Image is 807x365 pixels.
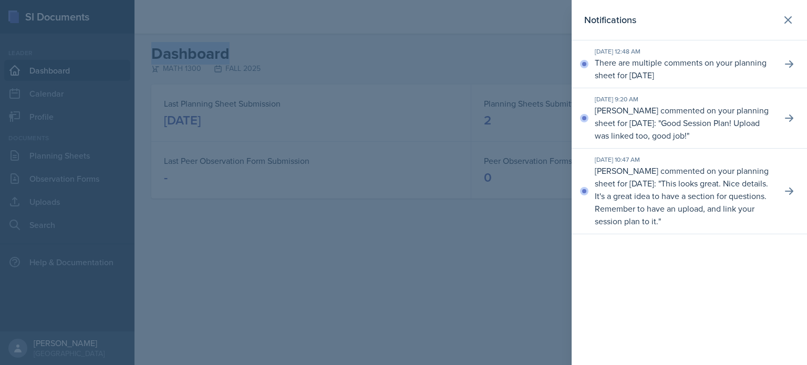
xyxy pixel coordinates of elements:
[595,155,773,164] div: [DATE] 10:47 AM
[595,95,773,104] div: [DATE] 9:20 AM
[595,117,760,141] p: Good Session Plan! Upload was linked too, good job!
[595,104,773,142] p: [PERSON_NAME] commented on your planning sheet for [DATE]: " "
[595,178,768,227] p: This looks great. Nice details. It's a great idea to have a section for questions. Remember to ha...
[595,164,773,227] p: [PERSON_NAME] commented on your planning sheet for [DATE]: " "
[595,56,773,81] p: There are multiple comments on your planning sheet for [DATE]
[595,47,773,56] div: [DATE] 12:48 AM
[584,13,636,27] h2: Notifications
